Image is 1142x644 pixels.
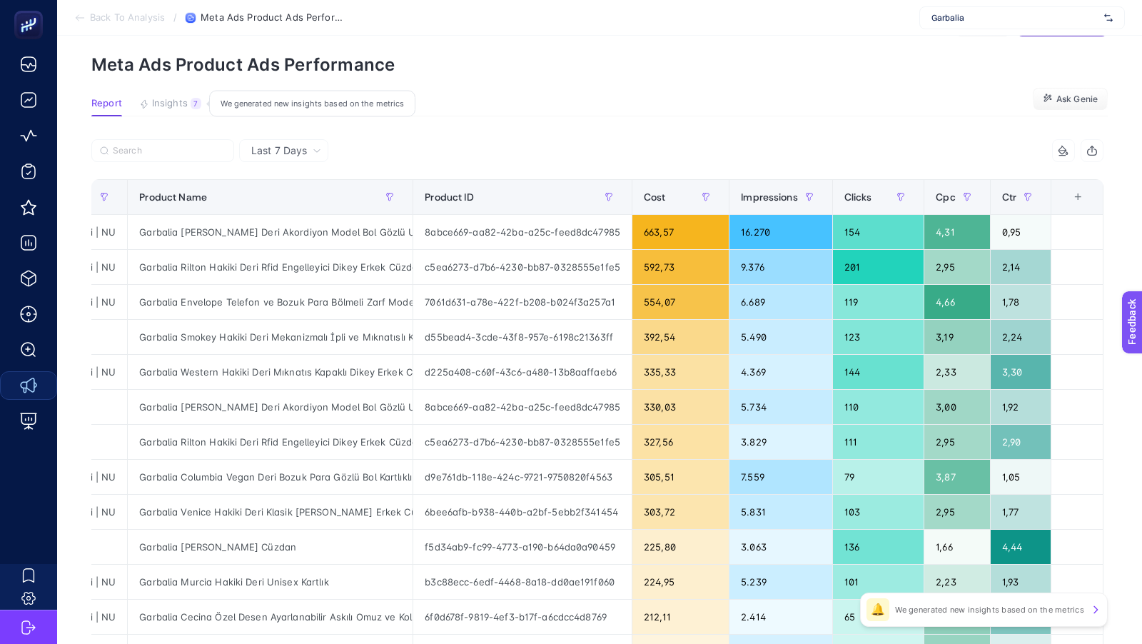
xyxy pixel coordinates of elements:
div: 1,05 [991,460,1051,494]
div: 3,30 [991,355,1051,389]
div: 1,66 [924,530,989,564]
div: 65 [833,600,924,634]
img: svg%3e [1104,11,1113,25]
button: Ask Genie [1033,88,1108,111]
div: 7.559 [729,460,832,494]
div: Garbalia [PERSON_NAME] Deri Akordiyon Model Bol Gözlü Unisex Kartlık [128,390,413,424]
div: d55bead4-3cde-43f8-957e-6198c21363ff [413,320,632,354]
div: + [1064,191,1091,203]
div: 8abce669-aa82-42ba-a25c-feed8dc47985 [413,390,632,424]
div: 327,56 [632,425,729,459]
span: Ctr [1002,191,1016,203]
span: Product Name [139,191,207,203]
div: 110 [833,390,924,424]
div: 554,07 [632,285,729,319]
div: 592,73 [632,250,729,284]
div: 154 [833,215,924,249]
div: 8abce669-aa82-42ba-a25c-feed8dc47985 [413,215,632,249]
div: 663,57 [632,215,729,249]
div: Garbalia [PERSON_NAME] Cüzdan [128,530,413,564]
div: 3,19 [924,320,989,354]
div: 4,66 [924,285,989,319]
div: 305,51 [632,460,729,494]
div: Garbalia Venice Hakiki Deri Klasik [PERSON_NAME] Erkek Cüzdan [128,495,413,529]
div: 3,00 [924,390,989,424]
div: 7061d631-a78e-422f-b208-b024f3a257a1 [413,285,632,319]
div: 5.734 [729,390,832,424]
div: 4,31 [924,215,989,249]
div: 3.063 [729,530,832,564]
div: 5.490 [729,320,832,354]
span: Feedback [9,4,54,16]
span: / [173,11,177,23]
span: Back To Analysis [90,12,165,24]
div: 2,14 [991,250,1051,284]
div: Garbalia Cecina Özel Desen Ayarlanabilir Askılı Omuz ve Kol Kadın Çantası [128,600,413,634]
div: 212,11 [632,600,729,634]
div: 2,95 [924,250,989,284]
div: Garbalia Western Hakiki Deri Mıknatıs Kapaklı Dikey Erkek Cüzdan [128,355,413,389]
span: Meta Ads Product Ads Performance [201,12,343,24]
div: 144 [833,355,924,389]
div: Garbalia Smokey Hakiki Deri Mekanizmalı İpli ve Mıknatıslı Kartlık Cüzdan [128,320,413,354]
div: 2,95 [924,495,989,529]
div: 6f0d678f-9819-4ef3-b17f-a6cdcc4d8769 [413,600,632,634]
div: 9.376 [729,250,832,284]
div: 6bee6afb-b938-440b-a2bf-5ebb2f341454 [413,495,632,529]
span: Impressions [741,191,798,203]
div: 2,24 [991,320,1051,354]
div: Garbalia Columbia Vegan Deri Bozuk Para Gözlü Bol Kartlıklı Mini Kadın Cüzdanı [128,460,413,494]
div: 1,77 [991,495,1051,529]
div: 2.414 [729,600,832,634]
div: 123 [833,320,924,354]
span: Cpc [936,191,955,203]
div: f5d34ab9-fc99-4773-a190-b64da0a90459 [413,530,632,564]
div: 4,44 [991,530,1051,564]
div: 330,03 [632,390,729,424]
div: Garbalia Envelope Telefon ve Bozuk Para Bölmeli Zarf Model Kadın Cüzdan [128,285,413,319]
div: 16.270 [729,215,832,249]
div: 1,78 [991,285,1051,319]
div: 225,80 [632,530,729,564]
div: 136 [833,530,924,564]
div: 2,23 [924,565,989,599]
div: 303,72 [632,495,729,529]
div: c5ea6273-d7b6-4230-bb87-0328555e1fe5 [413,250,632,284]
div: c5ea6273-d7b6-4230-bb87-0328555e1fe5 [413,425,632,459]
span: Product ID [425,191,473,203]
div: 2,90 [991,425,1051,459]
div: 0,95 [991,215,1051,249]
div: 1,92 [991,390,1051,424]
span: Garbalia [931,12,1098,24]
div: d9e761db-118e-424c-9721-9750820f4563 [413,460,632,494]
div: 5.831 [729,495,832,529]
div: 2,33 [924,355,989,389]
p: We generated new insights based on the metrics [895,604,1084,615]
div: Garbalia Rilton Hakiki Deri Rfid Engelleyici Dikey Erkek Cüzdan [128,425,413,459]
span: Ask Genie [1056,94,1098,105]
div: b3c88ecc-6edf-4468-8a18-dd0ae191f060 [413,565,632,599]
div: Garbalia [PERSON_NAME] Deri Akordiyon Model Bol Gözlü Unisex Kartlık [128,215,413,249]
div: 2,95 [924,425,989,459]
div: 1,93 [991,565,1051,599]
div: 392,54 [632,320,729,354]
div: Garbalia Rilton Hakiki Deri Rfid Engelleyici Dikey Erkek Cüzdan [128,250,413,284]
span: Clicks [844,191,872,203]
div: 101 [833,565,924,599]
p: Meta Ads Product Ads Performance [91,54,1108,75]
input: Search [113,146,226,156]
div: 201 [833,250,924,284]
div: Garbalia Murcia Hakiki Deri Unisex Kartlık [128,565,413,599]
div: 8 items selected [1063,191,1074,223]
span: Cost [644,191,666,203]
div: 224,95 [632,565,729,599]
div: We generated new insights based on the metrics [209,91,415,117]
div: 103 [833,495,924,529]
div: 6.689 [729,285,832,319]
div: 3.829 [729,425,832,459]
div: d225a408-c60f-43c6-a480-13b8aaffaeb6 [413,355,632,389]
span: Report [91,98,122,109]
div: 335,33 [632,355,729,389]
div: 3,87 [924,460,989,494]
div: 79 [833,460,924,494]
